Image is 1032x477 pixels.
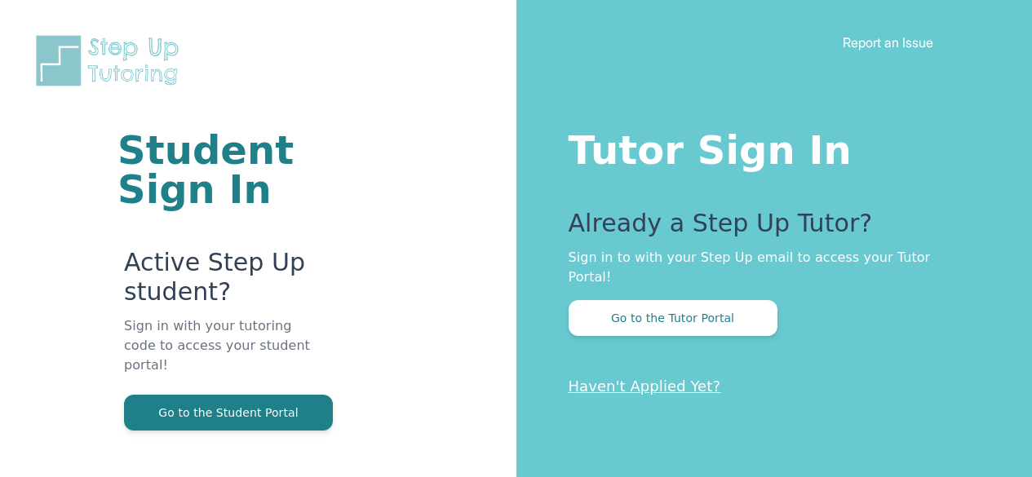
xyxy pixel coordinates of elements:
[569,124,968,170] h1: Tutor Sign In
[33,33,189,89] img: Step Up Tutoring horizontal logo
[569,248,968,287] p: Sign in to with your Step Up email to access your Tutor Portal!
[117,130,321,209] h1: Student Sign In
[569,310,777,325] a: Go to the Tutor Portal
[124,248,321,316] p: Active Step Up student?
[569,378,721,395] a: Haven't Applied Yet?
[124,316,321,395] p: Sign in with your tutoring code to access your student portal!
[569,300,777,336] button: Go to the Tutor Portal
[569,209,968,248] p: Already a Step Up Tutor?
[843,34,933,51] a: Report an Issue
[124,404,333,420] a: Go to the Student Portal
[124,395,333,431] button: Go to the Student Portal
